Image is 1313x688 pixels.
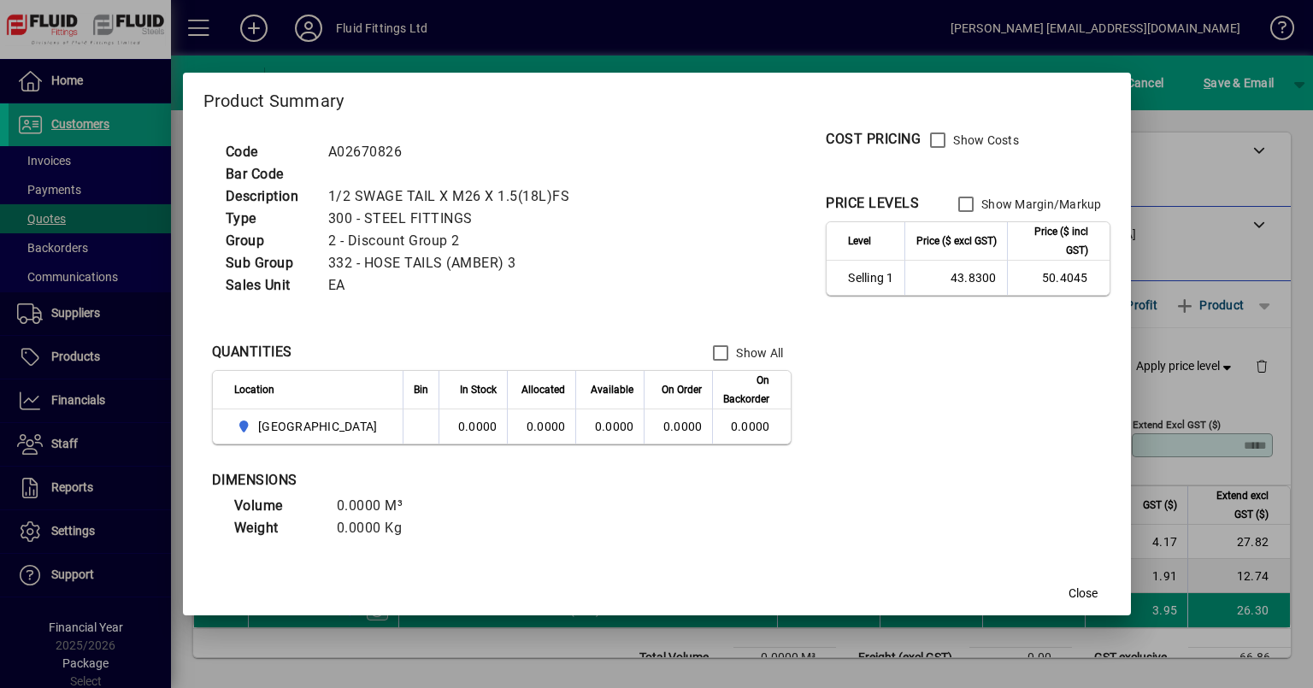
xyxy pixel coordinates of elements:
[258,418,377,435] span: [GEOGRAPHIC_DATA]
[414,380,428,399] span: Bin
[212,342,292,362] div: QUANTITIES
[320,274,591,297] td: EA
[183,73,1131,122] h2: Product Summary
[848,232,871,250] span: Level
[521,380,565,399] span: Allocated
[848,269,893,286] span: Selling 1
[320,230,591,252] td: 2 - Discount Group 2
[226,517,328,539] td: Weight
[507,409,575,444] td: 0.0000
[320,252,591,274] td: 332 - HOSE TAILS (AMBER) 3
[217,274,320,297] td: Sales Unit
[217,141,320,163] td: Code
[226,495,328,517] td: Volume
[328,517,431,539] td: 0.0000 Kg
[439,409,507,444] td: 0.0000
[826,193,919,214] div: PRICE LEVELS
[234,416,385,437] span: AUCKLAND
[826,129,921,150] div: COST PRICING
[1007,261,1110,295] td: 50.4045
[460,380,497,399] span: In Stock
[320,141,591,163] td: A02670826
[950,132,1019,149] label: Show Costs
[663,420,703,433] span: 0.0000
[328,495,431,517] td: 0.0000 M³
[217,252,320,274] td: Sub Group
[591,380,633,399] span: Available
[575,409,644,444] td: 0.0000
[217,230,320,252] td: Group
[320,208,591,230] td: 300 - STEEL FITTINGS
[712,409,791,444] td: 0.0000
[217,163,320,185] td: Bar Code
[234,380,274,399] span: Location
[723,371,769,409] span: On Backorder
[1069,585,1098,603] span: Close
[978,196,1102,213] label: Show Margin/Markup
[1056,578,1110,609] button: Close
[217,208,320,230] td: Type
[904,261,1007,295] td: 43.8300
[212,470,639,491] div: DIMENSIONS
[916,232,997,250] span: Price ($ excl GST)
[662,380,702,399] span: On Order
[733,344,783,362] label: Show All
[217,185,320,208] td: Description
[320,185,591,208] td: 1/2 SWAGE TAIL X M26 X 1.5(18L)FS
[1018,222,1088,260] span: Price ($ incl GST)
